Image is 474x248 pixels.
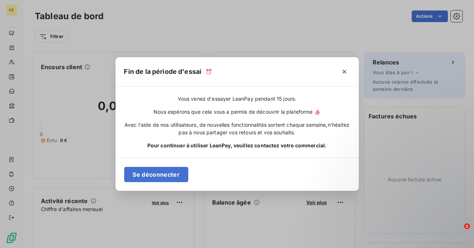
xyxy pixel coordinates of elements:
[147,142,327,149] span: Pour continuer à utiliser LeanPay, veuillez contactez votre commercial.
[179,122,349,135] span: n'hésitez pas à nous partager vos retours et vos souhaits.
[329,178,474,228] iframe: Intercom notifications message
[154,108,320,115] span: Nous espérons que cela vous a permis de découvrir la plateforme
[449,223,467,241] iframe: Intercom live chat
[124,67,202,77] h5: Fin de la période d'essai
[124,167,188,182] button: Se déconnecter
[314,109,320,115] span: ⛵️
[125,122,328,128] span: Avec l'aide de nos utilisateurs, de nouvelles fonctionnalités sortent chaque semaine,
[178,95,297,102] span: Vous venez d'essayer LeanPay pendant 15 jours.
[464,223,470,229] span: 2
[206,68,212,75] span: ⏰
